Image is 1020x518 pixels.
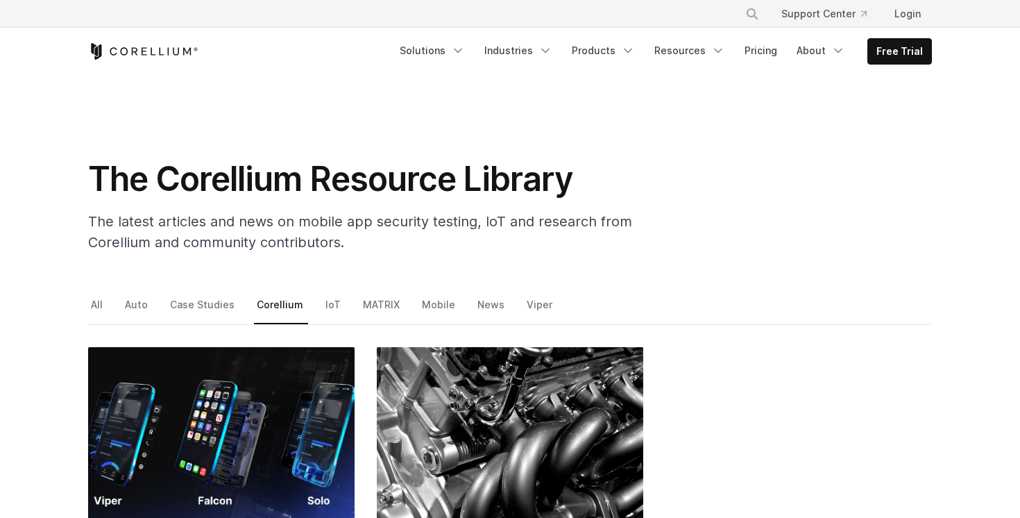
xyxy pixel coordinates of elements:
a: Industries [476,38,561,63]
a: Corellium [254,295,308,324]
a: Pricing [736,38,785,63]
button: Search [740,1,765,26]
div: Navigation Menu [729,1,932,26]
a: IoT [323,295,346,324]
a: Case Studies [167,295,239,324]
a: Products [563,38,643,63]
a: Mobile [419,295,460,324]
a: Viper [524,295,557,324]
a: Free Trial [868,39,931,64]
span: The latest articles and news on mobile app security testing, IoT and research from Corellium and ... [88,213,632,251]
a: About [788,38,853,63]
a: Support Center [770,1,878,26]
div: Navigation Menu [391,38,932,65]
a: Solutions [391,38,473,63]
a: All [88,295,108,324]
a: MATRIX [360,295,405,324]
a: News [475,295,509,324]
h1: The Corellium Resource Library [88,158,643,200]
a: Login [883,1,932,26]
a: Corellium Home [88,43,198,60]
a: Resources [646,38,733,63]
a: Auto [122,295,153,324]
